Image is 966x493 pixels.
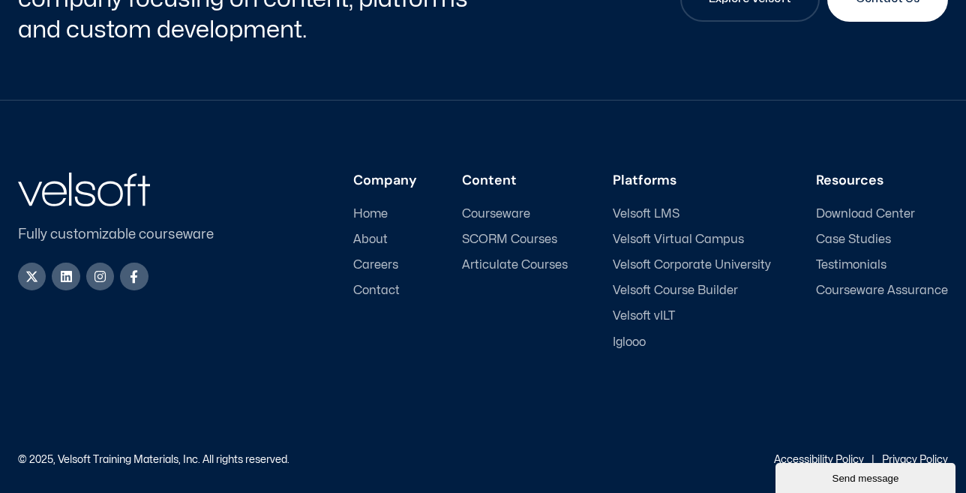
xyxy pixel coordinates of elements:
span: Case Studies [816,233,891,247]
a: Velsoft LMS [613,207,771,221]
a: Privacy Policy [882,455,948,464]
span: Velsoft Course Builder [613,284,738,298]
h3: Company [353,173,417,189]
p: | [871,455,874,465]
a: Contact [353,284,417,298]
a: Home [353,207,417,221]
span: Iglooo [613,335,646,350]
a: Courseware Assurance [816,284,948,298]
span: Velsoft LMS [613,207,679,221]
h3: Platforms [613,173,771,189]
span: About [353,233,388,247]
a: Iglooo [613,335,771,350]
a: Courseware [462,207,568,221]
span: Courseware [462,207,530,221]
a: Case Studies [816,233,948,247]
a: About [353,233,417,247]
a: Testimonials [816,258,948,272]
a: Careers [353,258,417,272]
h3: Content [462,173,568,189]
iframe: chat widget [775,460,958,493]
span: Velsoft Virtual Campus [613,233,744,247]
span: SCORM Courses [462,233,557,247]
a: SCORM Courses [462,233,568,247]
span: Velsoft vILT [613,309,675,323]
a: Velsoft Virtual Campus [613,233,771,247]
span: Download Center [816,207,915,221]
a: Articulate Courses [462,258,568,272]
span: Contact [353,284,400,298]
h3: Resources [816,173,948,189]
span: Testimonials [816,258,886,272]
span: Home [353,207,388,221]
a: Accessibility Policy [774,455,864,464]
a: Velsoft Corporate University [613,258,771,272]
p: Fully customizable courseware [18,224,238,245]
a: Download Center [816,207,948,221]
a: Velsoft Course Builder [613,284,771,298]
span: Careers [353,258,398,272]
p: © 2025, Velsoft Training Materials, Inc. All rights reserved. [18,455,289,465]
a: Velsoft vILT [613,309,771,323]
